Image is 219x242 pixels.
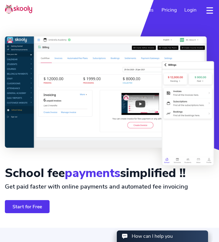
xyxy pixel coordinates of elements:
[5,200,50,213] a: Start for Free
[65,165,120,181] span: payments
[158,5,181,15] a: Pricing
[184,7,196,13] span: Login
[87,5,131,15] a: Schedule a demo
[205,4,214,18] button: dropdown menu
[162,7,177,13] span: Pricing
[5,4,32,14] img: Skooly
[5,166,186,180] h1: School fee simplified !!
[5,36,214,166] img: School Billing, Invoicing, Payments System & Software - <span class='notranslate'>Skooly | Try fo...
[180,5,200,15] a: Login
[38,196,213,242] iframe: To enrich screen reader interactions, please activate Accessibility in Grammarly extension settings
[131,5,158,15] a: Features
[5,183,188,190] h2: Get paid faster with online payments and automated fee invoicing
